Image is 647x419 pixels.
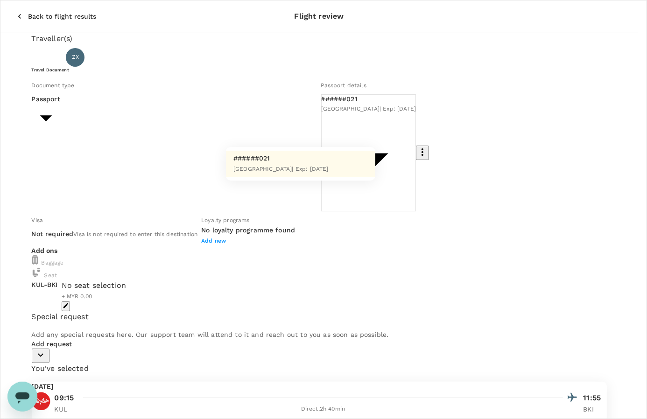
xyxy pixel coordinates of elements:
p: KUL [55,405,78,414]
span: Loyalty programs [201,217,249,223]
p: 09:15 [55,392,74,404]
span: Add new [201,237,226,244]
h6: Travel Document [32,67,607,73]
p: Add request [32,339,607,349]
p: Back to flight results [28,12,96,21]
div: Baggage [32,255,607,268]
span: [GEOGRAPHIC_DATA] | Exp: [DATE] [321,105,416,112]
span: Visa [32,217,43,223]
p: Traveller(s) [32,33,607,44]
iframe: Button to launch messaging window [7,382,37,412]
p: You've selected [32,363,607,374]
span: [GEOGRAPHIC_DATA] | Exp: [DATE] [233,166,329,172]
p: BKI [584,405,607,414]
p: [DATE] [32,382,54,391]
p: Add ons [32,246,607,255]
h6: No loyalty programme found [201,225,295,236]
p: KUL - BKI [32,280,58,289]
img: AK [32,392,50,411]
div: No seat selection [62,280,127,291]
p: [PERSON_NAME] XueTong [88,52,184,63]
p: 11:55 [584,392,607,404]
div: Seat [32,268,607,280]
span: + MYR 0.00 [62,293,92,300]
p: Add any special requests here. Our support team will attend to it and reach out to you as soon as... [32,330,607,339]
p: Special request [32,311,607,322]
span: Passport details [321,82,366,89]
p: ######021 [321,94,416,104]
img: baggage-icon [32,268,41,277]
img: baggage-icon [32,255,38,265]
span: ZX [72,53,79,62]
span: Visa is not required to enter this destination [73,231,197,237]
p: Not required [32,229,74,238]
p: Passport [32,94,60,104]
div: Direct , 2h 40min [84,405,563,414]
p: Traveller 1 : [32,53,63,62]
span: Document type [32,82,75,89]
p: ######021 [233,154,329,163]
p: Flight review [295,11,344,22]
